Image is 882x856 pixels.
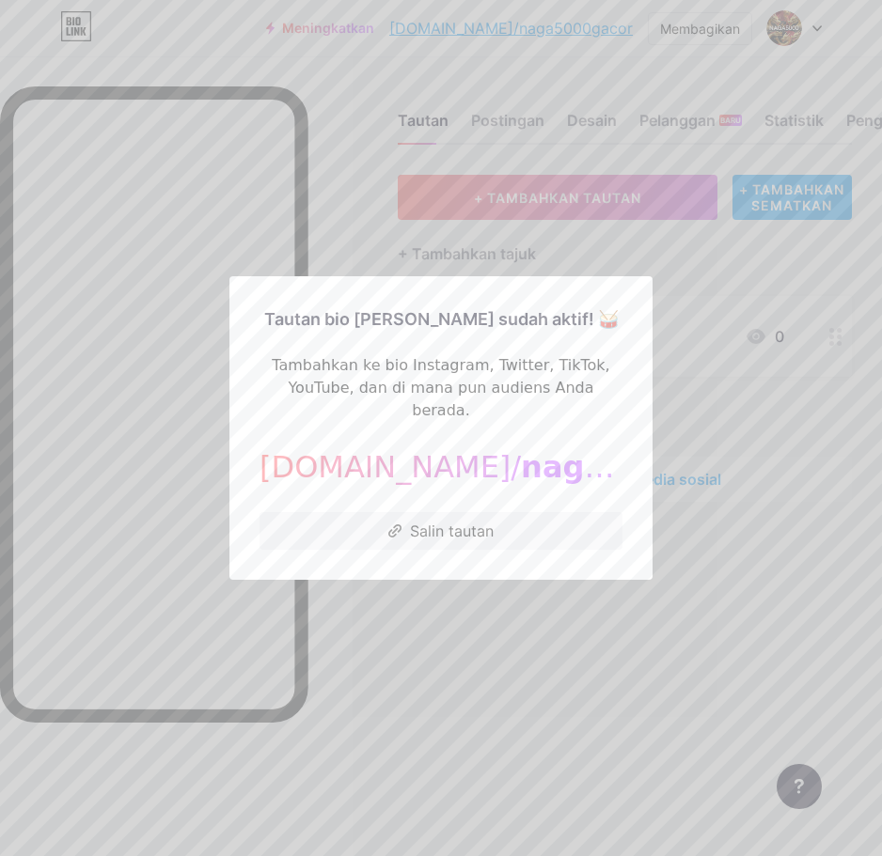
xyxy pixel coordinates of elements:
[260,512,622,550] button: Salin tautan
[521,449,783,485] font: naga5000gacor
[410,521,494,540] font: Salin tautan
[272,356,609,419] font: Tambahkan ke bio Instagram, Twitter, TikTok, YouTube, dan di mana pun audiens Anda berada.
[264,309,619,329] font: Tautan bio [PERSON_NAME] sudah aktif! 🥁
[260,449,521,485] font: [DOMAIN_NAME]/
